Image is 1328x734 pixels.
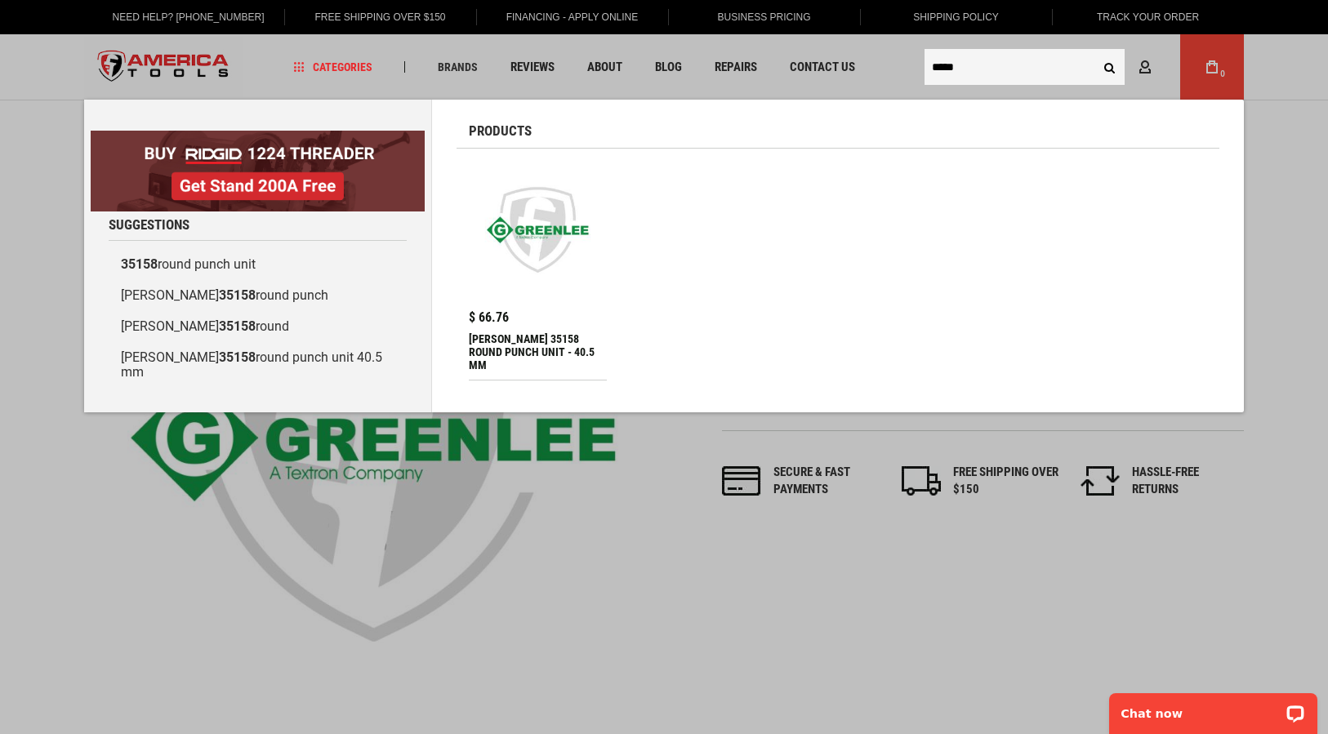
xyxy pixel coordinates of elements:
[469,311,509,324] span: $ 66.76
[477,169,599,291] img: GREENLEE 35158 ROUND PUNCH UNIT - 40.5 MM
[219,318,256,334] b: 35158
[109,311,407,342] a: [PERSON_NAME]35158round
[469,124,532,138] span: Products
[469,332,607,371] div: GREENLEE 35158 ROUND PUNCH UNIT - 40.5 MM
[219,287,256,303] b: 35158
[109,342,407,388] a: [PERSON_NAME]35158round punch unit 40.5 mm
[219,349,256,365] b: 35158
[121,256,158,272] b: 35158
[109,249,407,280] a: 35158round punch unit
[438,61,478,73] span: Brands
[287,56,380,78] a: Categories
[430,56,485,78] a: Brands
[469,161,607,380] a: GREENLEE 35158 ROUND PUNCH UNIT - 40.5 MM $ 66.76 [PERSON_NAME] 35158 ROUND PUNCH UNIT - 40.5 MM
[1098,683,1328,734] iframe: LiveChat chat widget
[109,218,189,232] span: Suggestions
[1094,51,1125,82] button: Search
[91,131,425,143] a: BOGO: Buy RIDGID® 1224 Threader, Get Stand 200A Free!
[91,131,425,211] img: BOGO: Buy RIDGID® 1224 Threader, Get Stand 200A Free!
[294,61,372,73] span: Categories
[109,280,407,311] a: [PERSON_NAME]35158round punch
